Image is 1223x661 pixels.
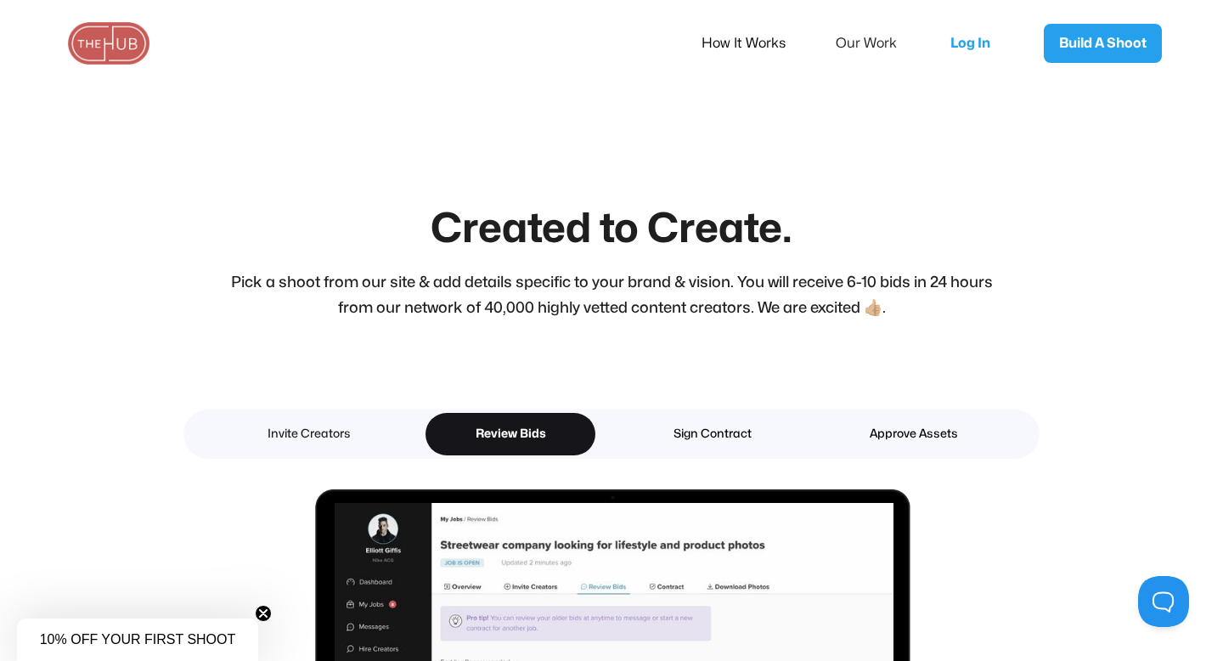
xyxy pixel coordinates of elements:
[836,25,920,61] a: Our Work
[212,270,1011,322] div: Pick a shoot from our site & add details specific to your brand & vision. You will receive 6-10 b...
[17,619,258,661] div: 10% OFF YOUR FIRST SHOOTClose teaser
[1138,576,1189,627] iframe: Toggle Customer Support
[702,25,809,61] a: How It Works
[431,206,792,253] h2: Created to Create.
[657,423,768,445] div: Sign Contract
[254,423,364,445] div: Invite Creators
[859,423,969,445] div: Approve Assets
[933,15,1018,71] a: Log In
[40,632,236,647] span: 10% OFF YOUR FIRST SHOOT
[1044,24,1162,63] a: Build A Shoot
[455,423,566,445] div: Review Bids
[255,605,272,622] button: Close teaser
